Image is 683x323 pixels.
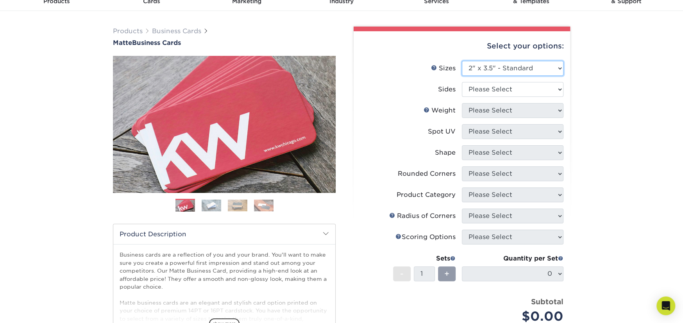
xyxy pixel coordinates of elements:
[462,254,563,263] div: Quantity per Set
[400,268,404,280] span: -
[360,31,564,61] div: Select your options:
[2,299,66,320] iframe: Google Customer Reviews
[254,200,274,211] img: Business Cards 04
[393,254,456,263] div: Sets
[152,27,201,35] a: Business Cards
[113,39,336,46] a: MatteBusiness Cards
[438,85,456,94] div: Sides
[113,27,143,35] a: Products
[435,148,456,157] div: Shape
[397,190,456,200] div: Product Category
[113,39,336,46] h1: Business Cards
[113,224,335,244] h2: Product Description
[113,13,336,236] img: Matte 01
[389,211,456,221] div: Radius of Corners
[175,196,195,216] img: Business Cards 01
[444,268,449,280] span: +
[656,296,675,315] div: Open Intercom Messenger
[531,297,563,306] strong: Subtotal
[202,200,221,211] img: Business Cards 02
[424,106,456,115] div: Weight
[395,232,456,242] div: Scoring Options
[428,127,456,136] div: Spot UV
[113,39,132,46] span: Matte
[228,200,247,211] img: Business Cards 03
[398,169,456,178] div: Rounded Corners
[431,64,456,73] div: Sizes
